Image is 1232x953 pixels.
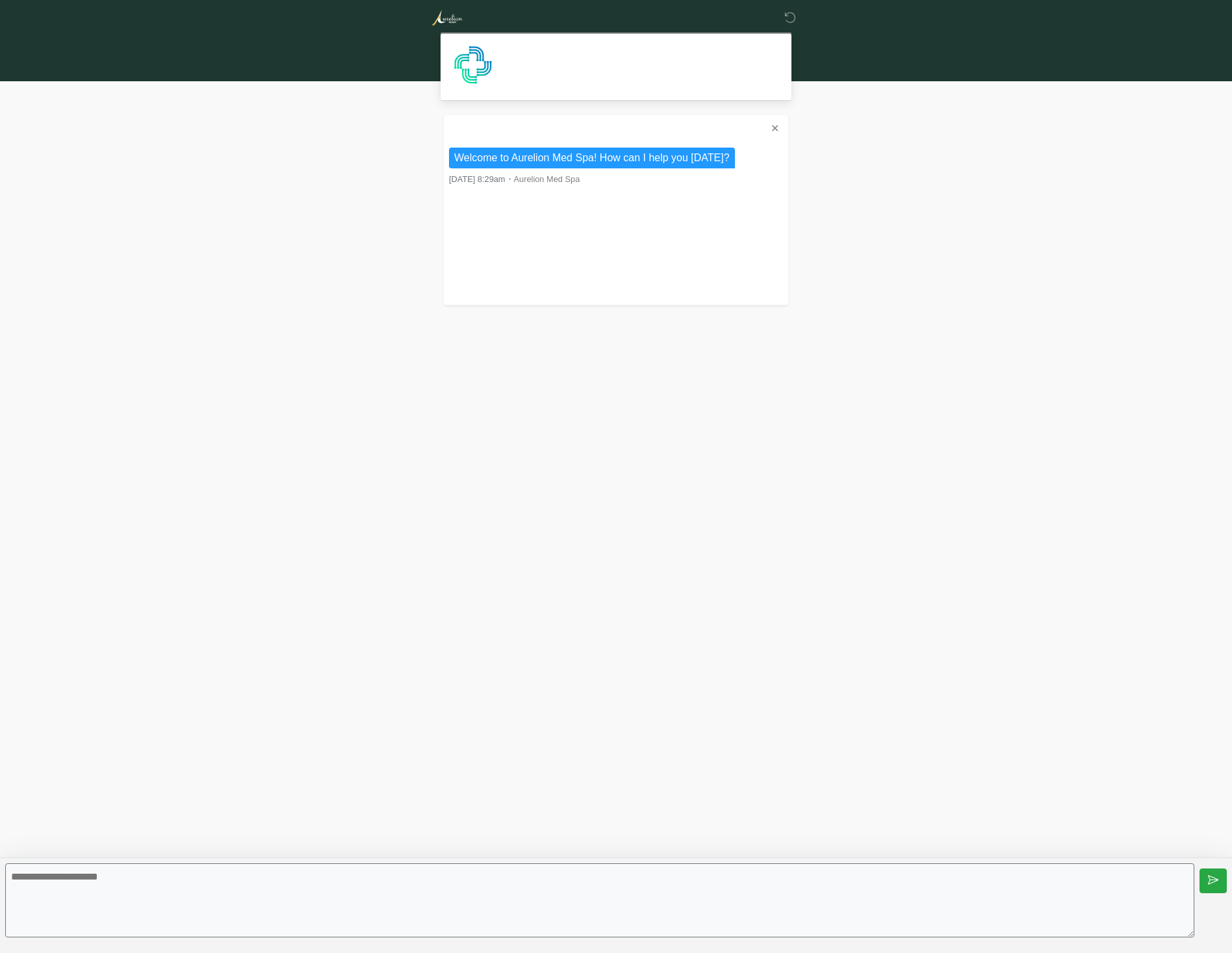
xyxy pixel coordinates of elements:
img: Agent Avatar [454,46,493,85]
li: Welcome to Aurelion Med Spa! How can I help you [DATE]? [449,148,735,168]
span: [DATE] 8:29am [449,174,506,184]
button: ✕ [767,120,783,137]
small: ・ [449,174,580,184]
img: Aurelion Med Spa Logo [431,10,463,26]
span: Aurelion Med Spa [514,174,580,184]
